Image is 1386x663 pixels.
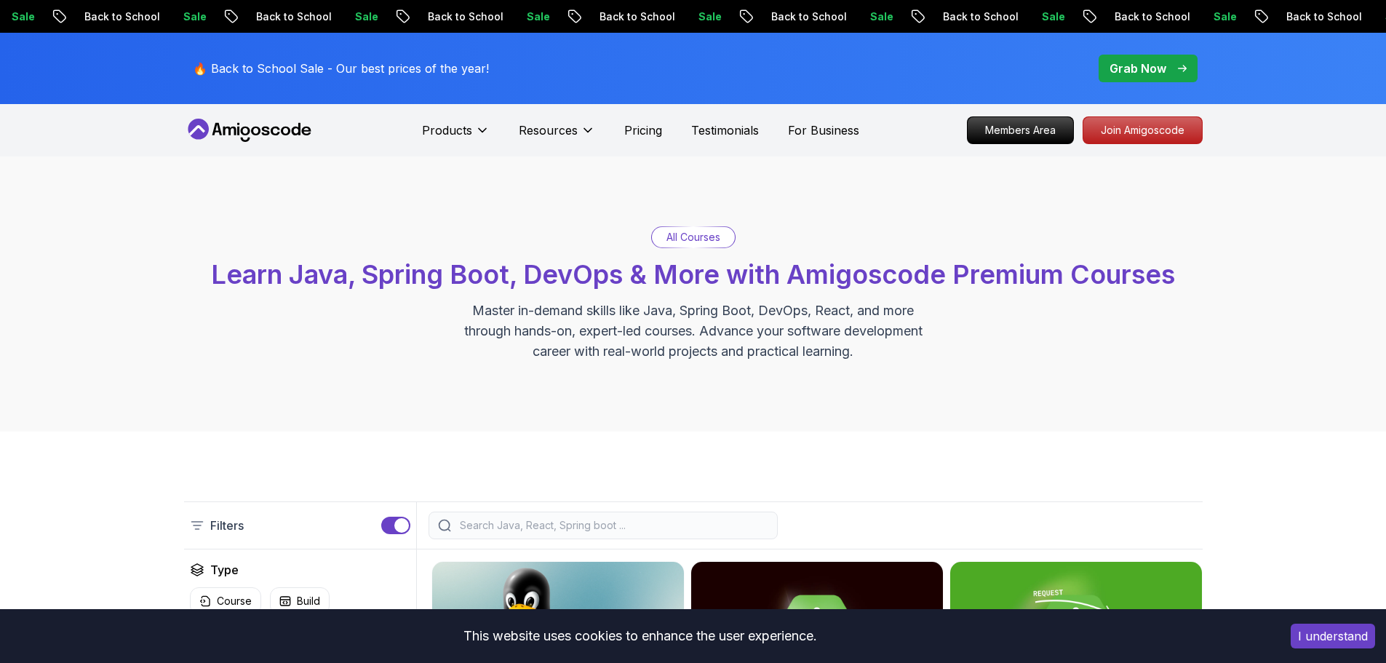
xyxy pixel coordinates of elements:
[270,587,330,615] button: Build
[968,117,1073,143] p: Members Area
[666,230,720,245] p: All Courses
[190,587,261,615] button: Course
[340,9,386,24] p: Sale
[422,122,472,139] p: Products
[297,594,320,608] p: Build
[691,122,759,139] a: Testimonials
[511,9,558,24] p: Sale
[1291,624,1375,648] button: Accept cookies
[1110,60,1166,77] p: Grab Now
[1271,9,1370,24] p: Back to School
[449,301,938,362] p: Master in-demand skills like Java, Spring Boot, DevOps, React, and more through hands-on, expert-...
[211,258,1175,290] span: Learn Java, Spring Boot, DevOps & More with Amigoscode Premium Courses
[519,122,595,151] button: Resources
[855,9,901,24] p: Sale
[1099,9,1198,24] p: Back to School
[1083,117,1202,143] p: Join Amigoscode
[928,9,1027,24] p: Back to School
[1083,116,1203,144] a: Join Amigoscode
[756,9,855,24] p: Back to School
[210,517,244,534] p: Filters
[413,9,511,24] p: Back to School
[788,122,859,139] a: For Business
[519,122,578,139] p: Resources
[967,116,1074,144] a: Members Area
[1027,9,1073,24] p: Sale
[210,561,239,579] h2: Type
[624,122,662,139] a: Pricing
[193,60,489,77] p: 🔥 Back to School Sale - Our best prices of the year!
[217,594,252,608] p: Course
[422,122,490,151] button: Products
[584,9,683,24] p: Back to School
[241,9,340,24] p: Back to School
[69,9,168,24] p: Back to School
[683,9,730,24] p: Sale
[168,9,215,24] p: Sale
[457,518,768,533] input: Search Java, React, Spring boot ...
[11,620,1269,652] div: This website uses cookies to enhance the user experience.
[1198,9,1245,24] p: Sale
